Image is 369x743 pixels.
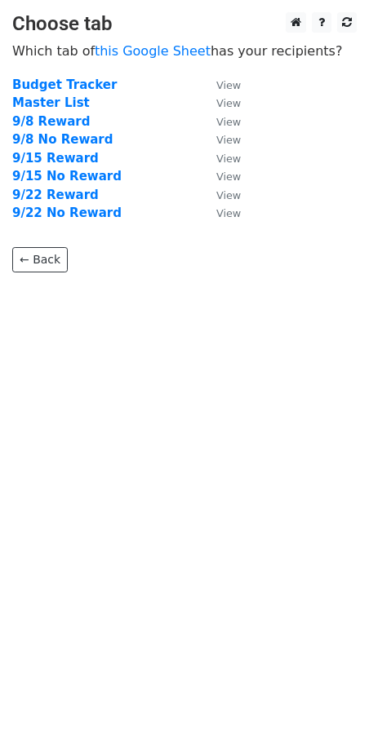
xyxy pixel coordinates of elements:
[216,207,241,219] small: View
[216,116,241,128] small: View
[12,169,122,184] a: 9/15 No Reward
[216,134,241,146] small: View
[200,169,241,184] a: View
[200,132,241,147] a: View
[216,97,241,109] small: View
[12,188,99,202] a: 9/22 Reward
[12,42,357,60] p: Which tab of has your recipients?
[216,153,241,165] small: View
[12,77,117,92] a: Budget Tracker
[12,151,99,166] a: 9/15 Reward
[12,247,68,272] a: ← Back
[216,170,241,183] small: View
[200,206,241,220] a: View
[12,12,357,36] h3: Choose tab
[200,114,241,129] a: View
[12,114,90,129] a: 9/8 Reward
[200,188,241,202] a: View
[216,79,241,91] small: View
[95,43,211,59] a: this Google Sheet
[12,95,90,110] a: Master List
[200,151,241,166] a: View
[12,206,122,220] a: 9/22 No Reward
[12,132,113,147] a: 9/8 No Reward
[200,95,241,110] a: View
[200,77,241,92] a: View
[216,189,241,201] small: View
